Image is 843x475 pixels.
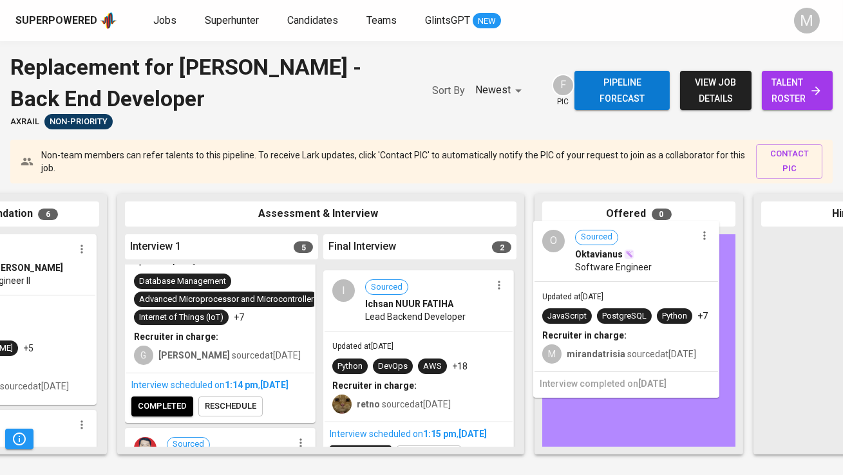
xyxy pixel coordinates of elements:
span: 0 [652,209,672,220]
button: view job details [680,71,751,110]
a: talent roster [762,71,833,110]
span: 6 [38,209,58,220]
span: Jobs [153,14,176,26]
span: Candidates [287,14,338,26]
p: Non-team members can refer talents to this pipeline. To receive Lark updates, click 'Contact PIC'... [41,149,746,174]
div: Offered [542,201,735,227]
div: Assessment & Interview [125,201,516,227]
div: pic [552,74,574,107]
button: Pipeline forecast [574,71,670,110]
span: NEW [473,15,501,28]
a: Teams [366,13,399,29]
span: Superhunter [205,14,259,26]
span: GlintsGPT [425,14,470,26]
button: Pipeline Triggers [5,429,33,449]
div: Newest [475,79,526,102]
span: Interview 1 [130,239,181,254]
div: Sufficient Talents in Pipeline [44,114,113,129]
span: Non-Priority [44,116,113,128]
div: Replacement for [PERSON_NAME] - Back End Developer [10,51,406,114]
span: Teams [366,14,397,26]
span: Axrail [10,116,39,128]
span: 2 [492,241,511,253]
p: Newest [475,82,511,98]
span: Final Interview [328,239,396,254]
span: Pipeline forecast [585,75,659,106]
div: Superpowered [15,14,97,28]
div: F [552,74,574,97]
button: contact pic [756,144,822,179]
a: Superhunter [205,13,261,29]
span: talent roster [772,75,822,106]
span: 5 [294,241,313,253]
span: contact pic [762,147,816,176]
a: Candidates [287,13,341,29]
p: Sort By [432,83,465,98]
a: GlintsGPT NEW [425,13,501,29]
a: Superpoweredapp logo [15,11,117,30]
a: Jobs [153,13,179,29]
div: M [794,8,820,33]
span: view job details [690,75,741,106]
img: app logo [100,11,117,30]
